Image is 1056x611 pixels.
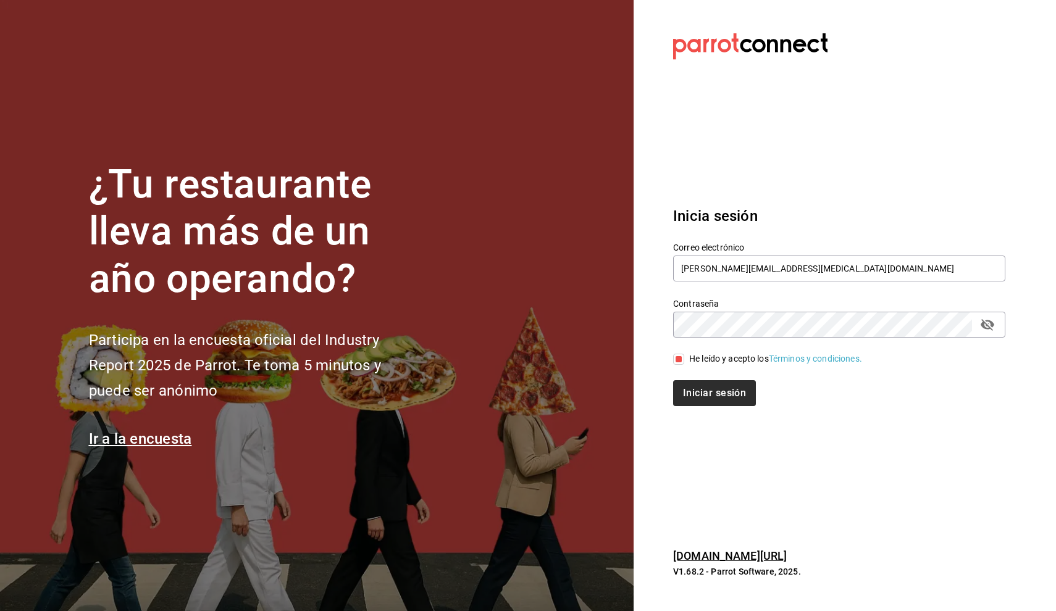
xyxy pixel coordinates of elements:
[673,549,787,562] a: [DOMAIN_NAME][URL]
[89,430,192,447] a: Ir a la encuesta
[673,299,1005,307] label: Contraseña
[673,205,1005,227] h3: Inicia sesión
[673,380,756,406] button: Iniciar sesión
[89,328,422,403] h2: Participa en la encuesta oficial del Industry Report 2025 de Parrot. Te toma 5 minutos y puede se...
[673,565,1005,578] p: V1.68.2 - Parrot Software, 2025.
[673,243,1005,251] label: Correo electrónico
[977,314,998,335] button: passwordField
[673,256,1005,281] input: Ingresa tu correo electrónico
[769,354,862,364] a: Términos y condiciones.
[689,352,862,365] div: He leído y acepto los
[89,161,422,303] h1: ¿Tu restaurante lleva más de un año operando?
